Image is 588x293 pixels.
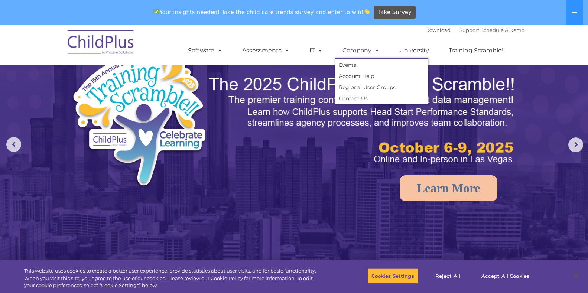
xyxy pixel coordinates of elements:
a: Regional User Groups [335,82,428,93]
span: Take Survey [378,6,412,19]
a: Learn More [400,175,497,201]
button: Accept All Cookies [477,268,533,284]
button: Cookies Settings [367,268,418,284]
a: Download [425,27,451,33]
a: Contact Us [335,93,428,104]
a: Company [335,43,387,58]
a: University [392,43,436,58]
div: This website uses cookies to create a better user experience, provide statistics about user visit... [24,267,324,289]
a: Software [181,43,230,58]
img: ChildPlus by Procare Solutions [64,25,138,62]
a: Account Help [335,71,428,82]
font: | [425,27,524,33]
a: Take Survey [374,6,416,19]
button: Close [568,268,584,284]
span: Phone number [103,79,135,85]
img: ✅ [153,9,159,14]
a: Assessments [235,43,297,58]
a: Training Scramble!! [441,43,512,58]
img: 👏 [364,9,370,14]
span: Last name [103,49,126,55]
button: Reject All [425,268,471,284]
span: Your insights needed! Take the child care trends survey and enter to win! [150,5,373,19]
a: Support [459,27,479,33]
a: Schedule A Demo [481,27,524,33]
a: IT [302,43,330,58]
a: Events [335,59,428,71]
